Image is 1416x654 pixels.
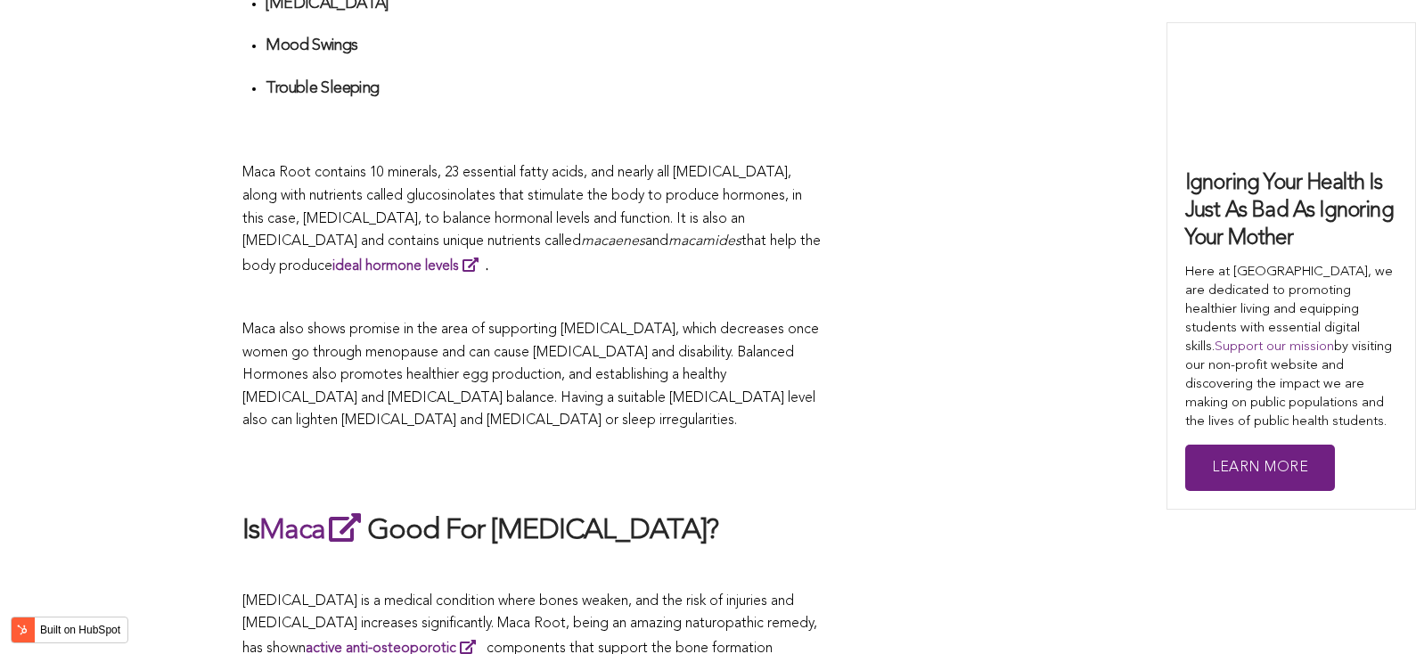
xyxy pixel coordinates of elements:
span: macamides [668,234,741,249]
strong: . [332,259,488,274]
span: Maca Root contains 10 minerals, 23 essential fatty acids, and nearly all [MEDICAL_DATA], along wi... [242,166,802,249]
a: Learn More [1185,445,1335,492]
span: that help the body produce [242,234,821,274]
h4: Trouble Sleeping [266,78,822,99]
img: HubSpot sprocket logo [12,619,33,641]
span: and [645,234,668,249]
button: Built on HubSpot [11,617,128,643]
span: macaenes [581,234,645,249]
h4: Mood Swings [266,36,822,56]
a: Maca [259,517,367,545]
span: Maca also shows promise in the area of supporting [MEDICAL_DATA], which decreases once women go t... [242,323,819,428]
iframe: Chat Widget [1327,568,1416,654]
label: Built on HubSpot [33,618,127,642]
a: ideal hormone levels [332,259,486,274]
h2: Is Good For [MEDICAL_DATA]? [242,510,822,551]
